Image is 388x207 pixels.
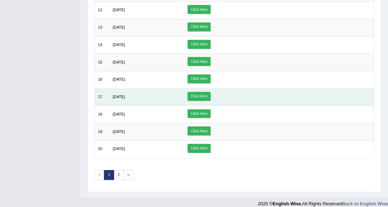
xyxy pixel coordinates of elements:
a: Click Here [188,22,211,31]
a: Click Here [188,74,211,83]
td: 16 [94,71,110,88]
span: [DATE] [113,130,125,134]
a: Click Here [188,126,211,135]
span: [DATE] [113,25,125,29]
td: 14 [94,36,110,54]
span: [DATE] [113,77,125,81]
td: 12 [94,1,110,19]
a: » [124,170,134,180]
div: 2025 © All Rights Reserved [258,197,388,207]
span: [DATE] [113,8,125,12]
a: Back to English Wise [342,201,388,206]
span: [DATE] [113,95,125,99]
td: 18 [94,106,110,123]
td: 13 [94,19,110,36]
span: [DATE] [113,147,125,151]
a: Click Here [188,109,211,118]
span: [DATE] [113,112,125,116]
td: 19 [94,123,110,141]
td: 17 [94,88,110,106]
strong: English Wise. [273,201,302,206]
a: Click Here [188,57,211,66]
a: 2 [114,170,124,180]
td: 15 [94,54,110,71]
a: Click Here [188,40,211,49]
a: Click Here [188,92,211,101]
a: Click Here [188,5,211,14]
td: 20 [94,140,110,158]
a: 1 [104,170,114,180]
span: [DATE] [113,43,125,47]
a: Click Here [188,144,211,153]
span: « [94,170,105,180]
span: [DATE] [113,60,125,64]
